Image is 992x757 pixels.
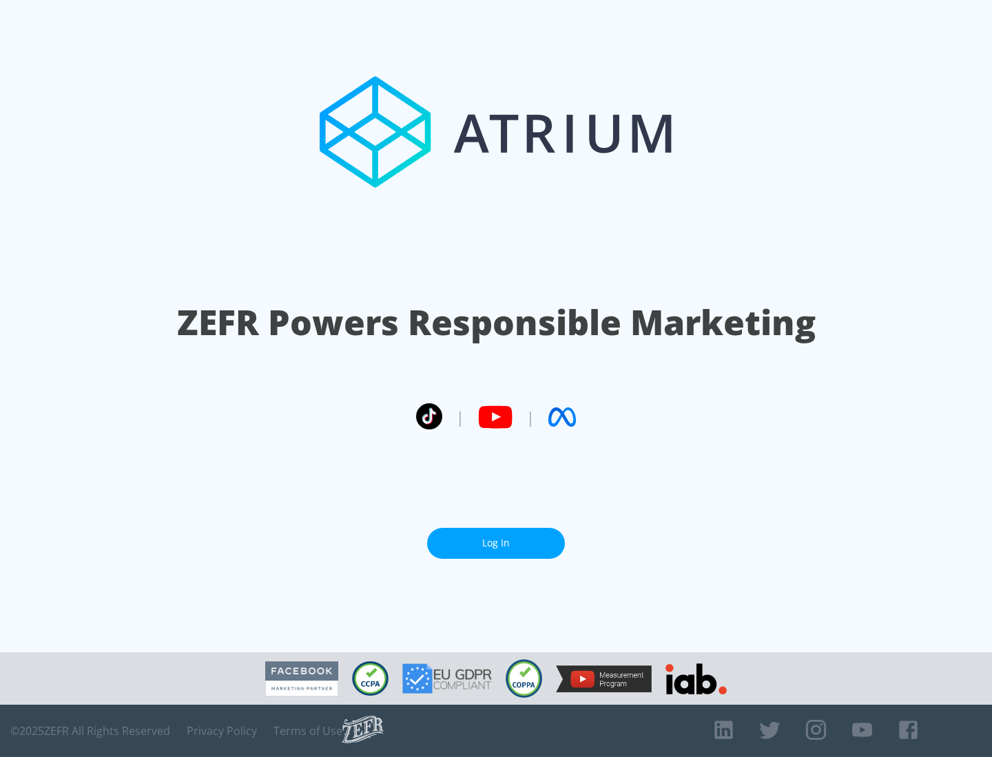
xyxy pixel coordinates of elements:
span: | [526,407,535,427]
img: Facebook Marketing Partner [265,661,338,696]
a: Log In [427,528,565,559]
span: © 2025 ZEFR All Rights Reserved [10,724,170,738]
img: YouTube Measurement Program [556,665,652,692]
img: CCPA Compliant [352,661,389,696]
a: Privacy Policy [187,724,257,738]
img: IAB [665,663,727,694]
img: GDPR Compliant [402,663,492,694]
a: Terms of Use [273,724,342,738]
span: | [456,407,464,427]
img: COPPA Compliant [506,659,542,698]
h1: ZEFR Powers Responsible Marketing [177,299,816,346]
